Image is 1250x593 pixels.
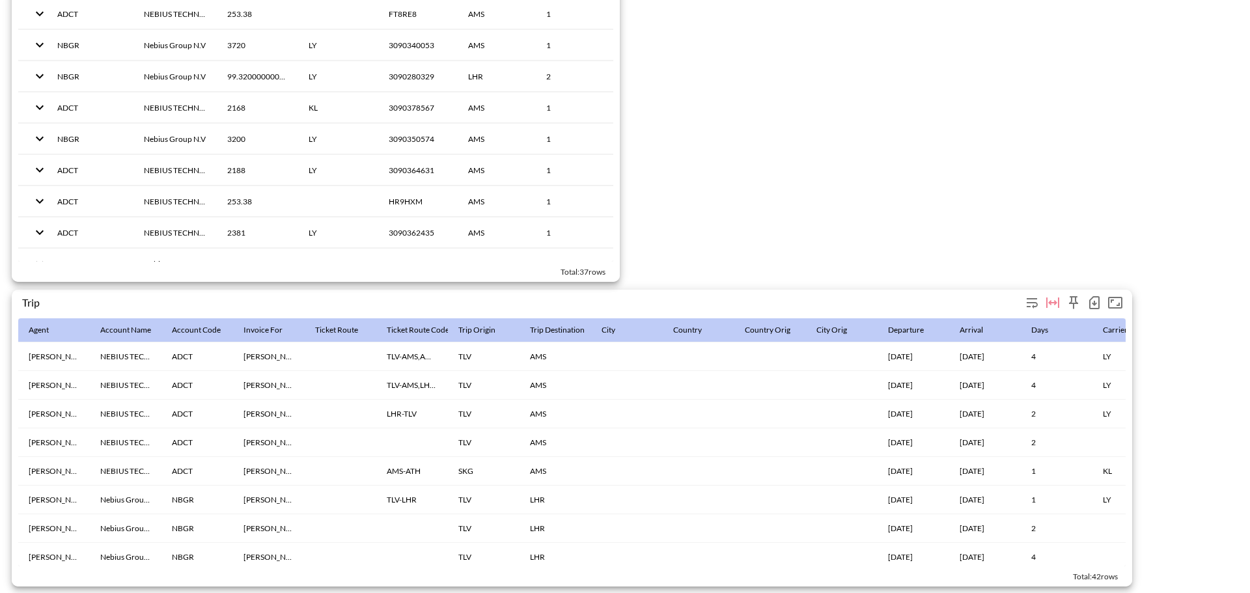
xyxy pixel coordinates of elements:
[520,486,591,514] th: LHR
[233,428,305,457] th: Adir Pistiner
[29,3,51,25] button: expand row
[458,217,536,248] th: AMS
[29,221,51,243] button: expand row
[888,322,924,338] div: Departure
[1021,292,1042,313] div: Wrap text
[18,428,90,457] th: Miriam Mor Gez
[161,371,233,400] th: ADCT
[1092,342,1164,371] th: LY
[520,457,591,486] th: AMS
[133,124,217,154] th: Nebius Group N.V
[745,322,807,338] span: Country Orig
[315,322,375,338] span: Ticket Route
[520,371,591,400] th: AMS
[378,124,458,154] th: 3090350574
[133,249,217,279] th: Nebius Group N.V
[243,322,299,338] span: Invoice For
[90,342,161,371] th: NEBIUS TECHNOLOGIES LTD
[18,371,90,400] th: Miriam Mor Gez
[448,371,520,400] th: TLV
[133,30,217,61] th: Nebius Group N.V
[161,486,233,514] th: NBGR
[673,322,702,338] div: Country
[602,322,632,338] span: City
[18,457,90,486] th: Miriam Mor Gez
[448,486,520,514] th: TLV
[530,322,602,338] span: Trip Destination
[949,486,1021,514] th: 17/09/2025
[536,92,613,123] th: 1
[161,342,233,371] th: ADCT
[1063,292,1084,313] div: Sticky left columns: 0
[29,190,51,212] button: expand row
[90,486,161,514] th: Nebius Group N.V
[458,322,495,338] div: Trip Origin
[217,155,298,186] th: 2188
[536,186,613,217] th: 1
[18,486,90,514] th: Miriam Mor Gez
[387,322,469,338] span: Ticket Route Codes
[1103,322,1145,338] span: Carrier
[233,543,305,572] th: Ophir Nave
[378,61,458,92] th: 3090280329
[378,30,458,61] th: 3090340053
[133,186,217,217] th: NEBIUS TECHNOLOGIES LTD
[233,457,305,486] th: Shabtay Naveh
[458,322,512,338] span: Trip Origin
[1021,486,1092,514] th: 1
[47,92,133,123] th: ADCT
[458,155,536,186] th: AMS
[458,92,536,123] th: AMS
[29,322,66,338] span: Agent
[536,61,613,92] th: 2
[1073,572,1118,581] span: Total: 42 rows
[22,296,1021,309] div: Trip
[458,124,536,154] th: AMS
[376,457,448,486] th: AMS-ATH
[315,322,358,338] div: Ticket Route
[298,249,378,279] th: LY
[47,186,133,217] th: ADCT
[18,543,90,572] th: Miriam Mor Gez
[520,543,591,572] th: LHR
[878,514,949,543] th: 18/09/2025
[530,322,585,338] div: Trip Destination
[878,371,949,400] th: 05/10/2025
[458,249,536,279] th: AMS
[29,253,51,275] button: expand row
[448,514,520,543] th: TLV
[536,124,613,154] th: 1
[376,486,448,514] th: TLV-LHR
[133,155,217,186] th: NEBIUS TECHNOLOGIES LTD
[172,322,221,338] div: Account Code
[949,428,1021,457] th: 07/10/2025
[298,217,378,248] th: LY
[448,342,520,371] th: TLV
[949,514,1021,543] th: 19/09/2025
[520,400,591,428] th: AMS
[1105,292,1126,313] button: Fullscreen
[378,92,458,123] th: 3090378567
[1021,457,1092,486] th: 1
[376,400,448,428] th: LHR-TLV
[133,92,217,123] th: NEBIUS TECHNOLOGIES LTD
[378,249,458,279] th: 3090201846
[448,543,520,572] th: TLV
[602,322,615,338] div: City
[520,342,591,371] th: AMS
[217,217,298,248] th: 2381
[949,543,1021,572] th: 21/09/2025
[233,400,305,428] th: Adir Pistiner
[816,322,847,338] div: City Orig
[298,30,378,61] th: LY
[536,155,613,186] th: 1
[1092,457,1164,486] th: KL
[376,342,448,371] th: TLV-AMS,AMS-LHR,LHR-TLV
[878,342,949,371] th: 05/10/2025
[378,155,458,186] th: 3090364631
[47,124,133,154] th: NBGR
[458,30,536,61] th: AMS
[458,61,536,92] th: LHR
[233,371,305,400] th: Ori Windman
[1021,342,1092,371] th: 4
